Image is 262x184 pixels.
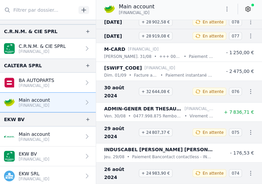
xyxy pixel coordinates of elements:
p: [FINANCIAL_ID] [19,103,50,108]
p: [FINANCIAL_ID] [128,46,159,53]
span: + 32 644,08 € [139,88,173,96]
p: Virement en votre faveur [190,113,214,119]
p: [PERSON_NAME]. 31/08 [104,53,152,60]
div: EKW BV [4,115,25,123]
p: dim. 01/09 [104,72,126,79]
span: 078 [229,18,242,26]
div: • [127,154,129,160]
span: 075 [229,128,242,136]
span: [DATE] [104,32,136,40]
p: +++ 001 / 0405 / 48807 +++ [159,53,181,60]
p: M-CARD [104,45,125,53]
div: • [129,72,131,79]
span: + 28 919,08 € [139,32,173,40]
span: En attente [203,19,224,25]
p: BA AUTOPARTS [19,77,54,84]
img: BNP_BE_BUSINESS_GEBABEBB.png [4,151,15,162]
p: Main account [19,97,50,103]
p: ven. 30/08 [104,113,125,119]
span: 074 [229,169,242,177]
div: CALTERA SPRL [4,62,42,70]
span: - 1 250,00 € [226,50,254,55]
span: + 24 983,90 € [139,169,173,177]
p: Main account [119,3,155,11]
p: Main account [19,131,50,137]
img: kbc.png [4,171,15,181]
span: [DATE] [104,18,136,26]
span: + 24 807,37 € [139,128,173,136]
span: - 176,53 € [230,150,254,156]
img: crelan.png [4,97,15,108]
span: En attente [203,89,224,94]
img: BNP_BE_BUSINESS_GEBABEBB.png [4,43,15,54]
p: [SWIFT_CODE] [104,64,142,72]
p: [FINANCIAL_ID] [19,83,54,88]
p: EKW BV [19,151,49,157]
p: EKW SRL [19,170,49,177]
p: [FINANCIAL_ID] [19,176,49,182]
img: belfius.png [4,77,15,88]
p: [FINANCIAL_ID] [145,65,175,71]
span: - 2 475,00 € [226,69,254,74]
p: C.R.N.M. & CIE SPRL [19,43,66,50]
div: • [161,72,163,79]
span: En attente [203,33,224,39]
p: INDUSCABEL [PERSON_NAME] [PERSON_NAME] [104,146,214,154]
span: En attente [203,130,224,135]
div: • [154,53,157,60]
span: 076 [229,88,242,96]
span: [FINANCIAL_ID] [119,10,150,15]
div: • [128,113,130,119]
span: + 28 902,58 € [139,18,173,26]
p: ADMIN-GENER DER THESAURIE [104,105,182,113]
p: [FINANCIAL_ID] [185,105,214,112]
p: [FINANCIAL_ID] [19,137,50,142]
p: [FINANCIAL_ID] [19,157,49,162]
img: crelan.png [104,4,115,14]
p: Facture achat [134,72,158,79]
span: En attente [203,171,224,176]
img: ARGENTA_ARSPBE22.png [4,131,15,142]
p: [FINANCIAL_ID] [19,49,66,54]
p: Paiement instantané Crelan Mobile [189,53,214,60]
div: • [184,53,186,60]
p: Paiement instantané Online [166,72,214,79]
span: 26 août 2024 [104,165,136,181]
span: + 7 836,71 € [224,109,254,115]
p: 0477.998.875 Remboursement TVA 2e TRIM 2024 [134,113,182,119]
span: 30 août 2024 [104,84,136,100]
div: • [185,113,187,119]
span: 077 [229,32,242,40]
div: C.R.N.M. & CIE SPRL [4,27,57,35]
p: jeu. 29/08 [104,154,124,160]
span: 29 août 2024 [104,124,136,141]
p: Paiement Bancontact contactless - INDUSCABEL [PERSON_NAME] [DATE] 10:34 [GEOGRAPHIC_DATA] 670385*... [132,154,214,160]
